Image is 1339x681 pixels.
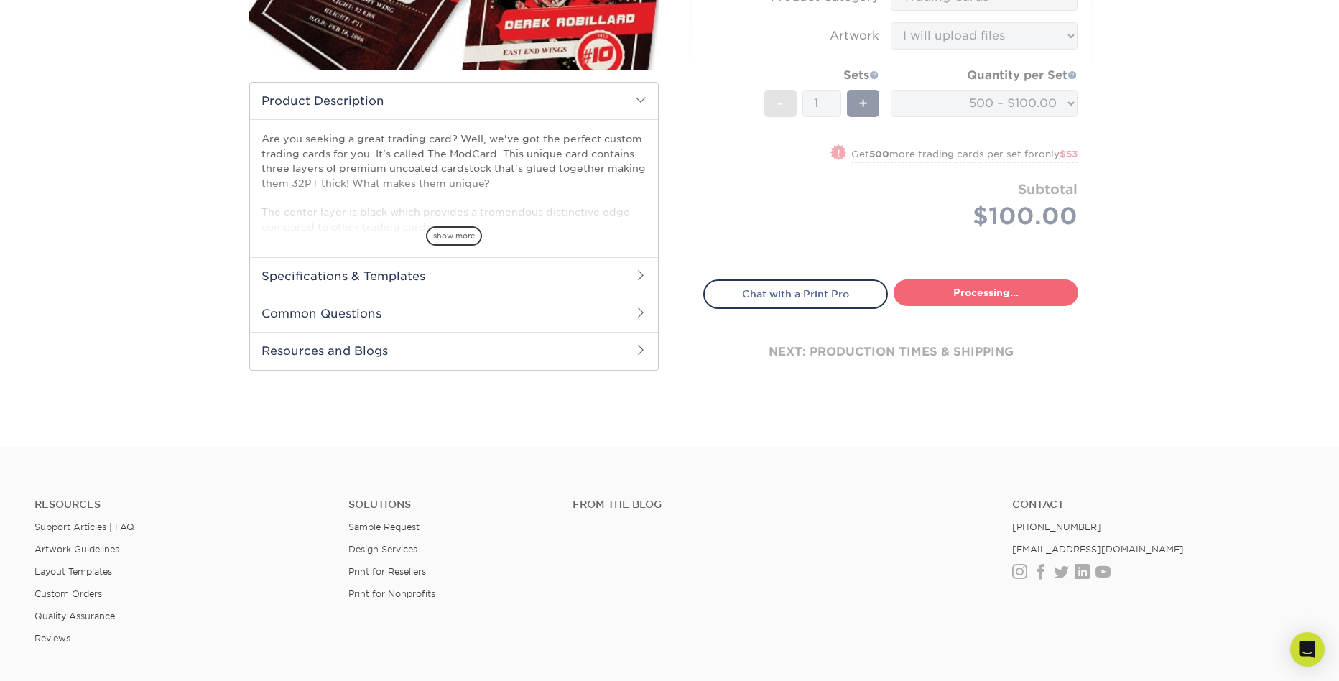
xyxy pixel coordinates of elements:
[348,588,435,599] a: Print for Nonprofits
[1012,522,1101,532] a: [PHONE_NUMBER]
[426,226,482,246] span: show more
[261,131,647,234] p: Are you seeking a great trading card? Well, we've got the perfect custom trading cards for you. I...
[34,499,327,511] h4: Resources
[348,499,551,511] h4: Solutions
[34,611,115,621] a: Quality Assurance
[573,499,973,511] h4: From the Blog
[34,544,119,555] a: Artwork Guidelines
[34,522,134,532] a: Support Articles | FAQ
[34,588,102,599] a: Custom Orders
[703,279,888,308] a: Chat with a Print Pro
[1012,544,1184,555] a: [EMAIL_ADDRESS][DOMAIN_NAME]
[250,257,658,295] h2: Specifications & Templates
[1290,632,1325,667] div: Open Intercom Messenger
[1012,499,1305,511] a: Contact
[250,83,658,119] h2: Product Description
[34,566,112,577] a: Layout Templates
[250,295,658,332] h2: Common Questions
[348,522,420,532] a: Sample Request
[894,279,1078,305] a: Processing...
[703,309,1078,395] div: next: production times & shipping
[250,332,658,369] h2: Resources and Blogs
[348,544,417,555] a: Design Services
[348,566,426,577] a: Print for Resellers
